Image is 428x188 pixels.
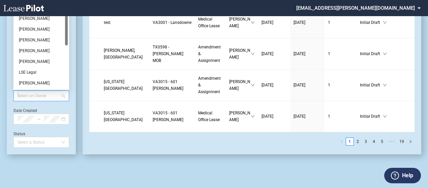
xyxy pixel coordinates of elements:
li: 5 [378,138,386,146]
div: LSE Legal [19,69,64,76]
span: edit [400,108,404,112]
span: VA3001 - Lansdowne [153,20,191,25]
a: [DATE] [294,113,321,120]
span: [DATE] [262,83,273,87]
span: [DATE] [294,51,305,56]
a: 1 [328,82,354,88]
a: [PERSON_NAME], [GEOGRAPHIC_DATA] [104,47,146,61]
span: share-alt [400,90,405,95]
span: VA3015 - 601 Watkins [153,111,183,122]
span: [DATE] [294,114,305,119]
a: 1 [328,50,354,57]
span: TX0598 - Sugarland MOB [153,45,183,63]
div: Heather Puckette [15,45,68,56]
a: [DATE] [262,50,287,57]
a: [DATE] [294,82,321,88]
span: down [383,83,387,87]
a: 1 [346,138,354,145]
span: [PERSON_NAME] [229,16,250,29]
span: Terrence Anderson, MD [104,48,143,60]
label: Help [402,171,413,180]
span: down [383,52,387,56]
span: share-alt [400,27,405,32]
a: 3 [362,138,370,145]
span: right [409,140,412,143]
a: [DATE] [262,82,287,88]
span: edit [400,76,404,80]
li: 19 [397,138,406,146]
a: 4 [370,138,378,145]
span: Initial Draft [360,113,383,120]
span: down [251,21,255,25]
span: [DATE] [294,20,305,25]
a: [DATE] [262,113,287,120]
a: VA3015 - 601 [PERSON_NAME] [153,110,191,123]
label: Owner [13,85,25,90]
span: Amendment & Assignment [198,45,221,63]
div: Carol Barwick [15,24,68,35]
span: share-alt [400,59,405,63]
li: Next Page [406,138,415,146]
span: left [340,140,343,143]
span: VA3015 - 601 Watkins [153,79,183,91]
span: edit [400,45,404,49]
span: Amendment & Assignment [198,76,221,94]
div: [PERSON_NAME] [19,37,64,43]
span: test [104,20,111,25]
span: Medical Office Lease [198,17,220,28]
li: Next 5 Pages [386,138,397,146]
span: Virginia Breast Center [104,111,143,122]
a: test [104,19,146,26]
span: [DATE] [262,114,273,119]
span: download [400,21,404,25]
div: [PERSON_NAME] [19,58,64,65]
a: VA3001 - Lansdowne [153,19,191,26]
a: TX0598 - [PERSON_NAME] MOB [153,44,191,64]
div: [PERSON_NAME] [19,80,64,86]
span: download [400,114,404,118]
a: 5 [378,138,386,145]
span: down [251,83,255,87]
span: 1 [328,20,330,25]
span: down [383,114,387,118]
span: Initial Draft [360,50,383,57]
span: Virginia Breast Center [104,79,143,91]
label: Status [13,131,25,136]
div: [PERSON_NAME] [19,47,64,54]
div: Loretta Tsiskakis [15,78,68,88]
a: Medical Office Lease [198,110,222,123]
a: 2 [354,138,362,145]
span: swap-right [36,117,41,121]
div: LSE Legal [15,67,68,78]
a: [US_STATE][GEOGRAPHIC_DATA] [104,110,146,123]
span: [PERSON_NAME] [229,47,250,61]
a: 1 [328,19,354,26]
label: Date Created [13,108,37,113]
span: download [400,83,404,87]
li: 4 [370,138,378,146]
span: ••• [386,138,397,146]
span: Medical Office Lease [198,111,220,122]
span: Initial Draft [360,82,383,88]
div: Erin Dunne [15,35,68,45]
span: 1 [328,114,330,119]
a: 1 [328,113,354,120]
div: Cara Groseth [15,13,68,24]
div: [PERSON_NAME] [19,15,64,22]
span: [PERSON_NAME] [229,110,250,123]
span: Initial Draft [360,19,383,26]
span: 1 [328,83,330,87]
div: Heidi Wolford [15,56,68,67]
span: down [383,21,387,25]
span: [DATE] [294,83,305,87]
span: [DATE] [262,51,273,56]
a: Amendment & Assignment [198,75,222,95]
a: VA3015 - 601 [PERSON_NAME] [153,78,191,92]
span: down [251,114,255,118]
button: left [338,138,346,146]
span: share-alt [400,121,405,126]
a: 19 [397,138,406,145]
span: down [251,52,255,56]
div: [PERSON_NAME] [19,26,64,33]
